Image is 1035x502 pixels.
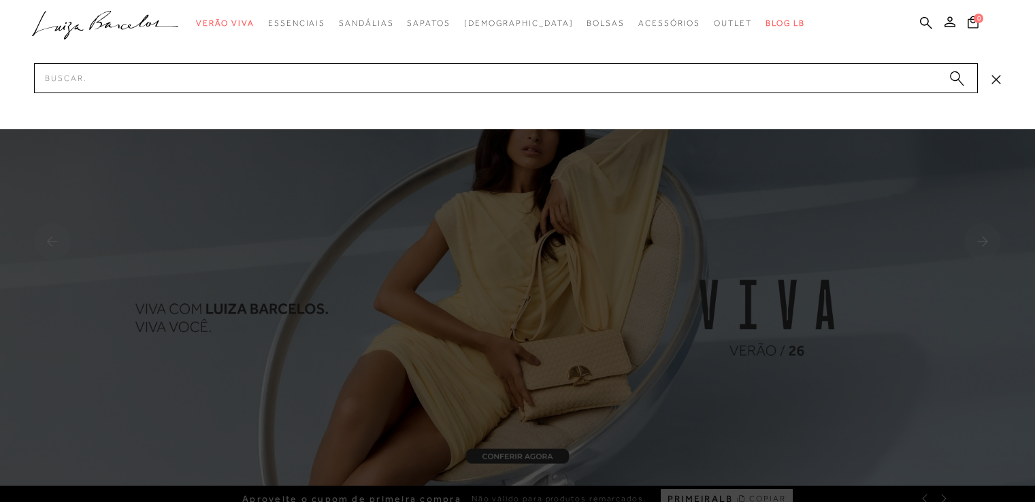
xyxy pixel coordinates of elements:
[587,18,625,28] span: Bolsas
[34,63,978,93] input: Buscar.
[196,18,254,28] span: Verão Viva
[407,18,450,28] span: Sapatos
[766,18,805,28] span: BLOG LB
[196,11,254,36] a: categoryNavScreenReaderText
[464,11,574,36] a: noSubCategoriesText
[268,18,325,28] span: Essenciais
[638,18,700,28] span: Acessórios
[766,11,805,36] a: BLOG LB
[964,15,983,33] button: 0
[974,14,983,23] span: 0
[339,11,393,36] a: categoryNavScreenReaderText
[464,18,574,28] span: [DEMOGRAPHIC_DATA]
[407,11,450,36] a: categoryNavScreenReaderText
[268,11,325,36] a: categoryNavScreenReaderText
[339,18,393,28] span: Sandálias
[714,11,752,36] a: categoryNavScreenReaderText
[714,18,752,28] span: Outlet
[587,11,625,36] a: categoryNavScreenReaderText
[638,11,700,36] a: categoryNavScreenReaderText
